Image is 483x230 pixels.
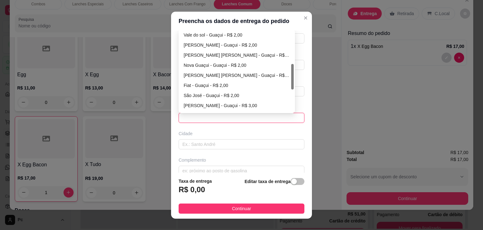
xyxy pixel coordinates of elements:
[179,179,212,184] strong: Taxa de entrega
[171,12,312,31] header: Preencha os dados de entrega do pedido
[179,204,304,214] button: Continuar
[179,130,304,137] div: Cidade
[179,185,205,195] h3: R$ 0,00
[179,157,304,163] div: Complemento
[232,205,251,212] span: Continuar
[179,139,304,149] input: Ex.: Santo André
[301,13,311,23] button: Close
[245,179,291,184] strong: Editar taxa de entrega
[179,166,304,176] input: ex: próximo ao posto de gasolina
